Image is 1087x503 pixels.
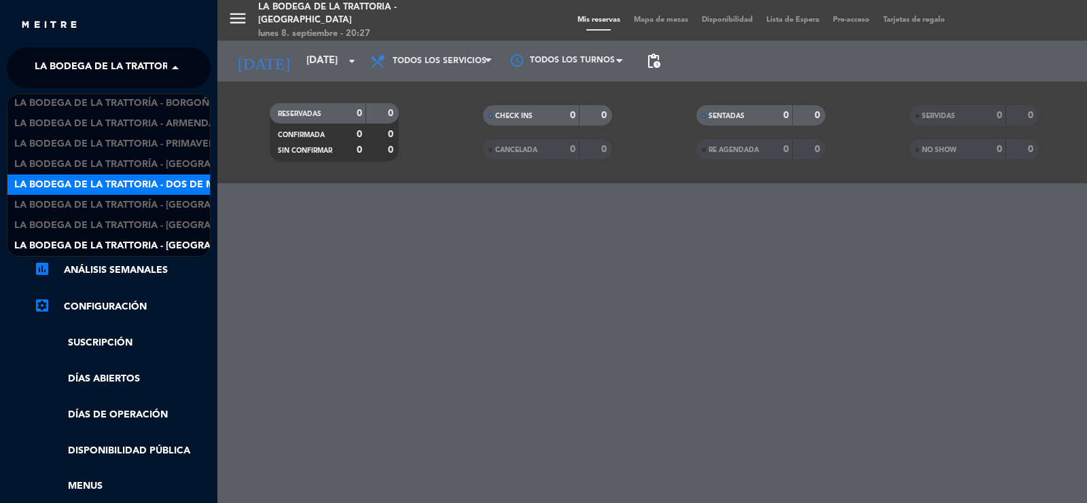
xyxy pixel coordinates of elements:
[35,54,287,82] span: La Bodega de la Trattoria - [GEOGRAPHIC_DATA]
[34,407,211,423] a: Días de Operación
[34,371,211,387] a: Días abiertos
[14,177,235,193] span: La Bodega de la Trattoria - Dos de Mayo
[14,218,266,234] span: La Bodega de la Trattoria - [GEOGRAPHIC_DATA]
[34,335,211,351] a: Suscripción
[34,299,211,315] a: Configuración
[14,238,266,254] span: La Bodega de la Trattoria - [GEOGRAPHIC_DATA]
[645,53,662,69] span: pending_actions
[14,136,221,152] span: La Bodega de la Trattoria - Primavera
[20,20,78,31] img: MEITRE
[34,261,50,277] i: assessment
[14,198,266,213] span: La Bodega de la Trattoría - [GEOGRAPHIC_DATA]
[34,443,211,459] a: Disponibilidad pública
[34,262,211,278] a: assessmentANÁLISIS SEMANALES
[34,479,211,494] a: Menus
[14,116,230,132] span: La Bodega de la Trattoria - Armendariz
[14,96,217,111] span: La Bodega de la Trattoría - Borgoño
[14,157,266,172] span: La Bodega de la Trattoría - [GEOGRAPHIC_DATA]
[34,297,50,314] i: settings_applications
